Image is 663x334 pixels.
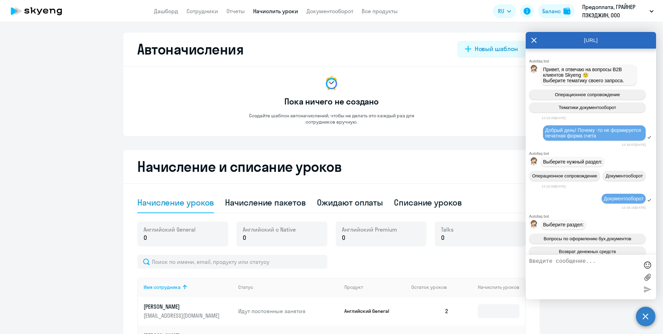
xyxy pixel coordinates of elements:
[238,284,339,290] div: Статус
[579,3,657,19] button: Предоплата, ГРАЙНЕР ПЭКЭДЖИН, ООО
[604,196,644,201] span: Документооборот
[529,102,646,112] button: Тематики документооборот
[542,116,566,120] time: 12:15:26[DATE]
[555,92,620,97] span: Операционное сопровождение
[529,234,646,244] button: Вопросы по оформлению бух.документов
[543,159,602,165] span: Выберите нужный раздел:
[342,233,345,242] span: 0
[238,284,253,290] div: Статус
[307,8,353,15] a: Документооборот
[603,171,646,181] button: Документооборот
[187,8,218,15] a: Сотрудники
[545,127,642,139] span: Добрый день! Почему -то не формируется печатная форма счета
[137,255,327,269] input: Поиск по имени, email, продукту или статусу
[144,284,181,290] div: Имя сотрудника
[642,272,653,282] label: Лимит 10 файлов
[144,303,221,310] p: [PERSON_NAME]
[542,184,566,188] time: 12:16:09[DATE]
[544,236,631,241] span: Вопросы по оформлению бух.документов
[529,65,538,75] img: bot avatar
[137,197,214,208] div: Начисление уроков
[529,220,538,230] img: bot avatar
[225,197,305,208] div: Начисление пакетов
[538,4,575,18] button: Балансbalance
[543,67,624,83] span: Привет, я отвечаю на вопросы B2B клиентов Skyeng 🙂 Выберите тематику своего запроса.
[529,214,656,218] div: Autofaq bot
[529,171,600,181] button: Операционное сопровождение
[243,226,296,233] span: Английский с Native
[529,247,646,257] button: Возврат денежных средств
[457,41,526,58] button: Новый шаблон
[542,7,561,15] div: Баланс
[475,44,518,53] div: Новый шаблон
[454,278,525,297] th: Начислить уроков
[362,8,398,15] a: Все продукты
[559,105,616,110] span: Тематики документооборот
[529,90,646,100] button: Операционное сопровождение
[323,75,340,92] img: no-data
[582,3,647,19] p: Предоплата, ГРАЙНЕР ПЭКЭДЖИН, ООО
[243,233,246,242] span: 0
[532,173,597,178] span: Операционное сопровождение
[137,158,526,175] h2: Начисление и списание уроков
[144,303,233,319] a: [PERSON_NAME][EMAIL_ADDRESS][DOMAIN_NAME]
[529,151,656,156] div: Autofaq bot
[154,8,178,15] a: Дашборд
[622,206,646,209] time: 12:16:15[DATE]
[498,7,504,15] span: RU
[344,284,406,290] div: Продукт
[559,249,616,254] span: Возврат денежных средств
[137,41,243,58] h2: Автоначисления
[238,307,339,315] p: Идут постоянные занятия
[344,308,396,314] p: Английский General
[144,233,147,242] span: 0
[394,197,462,208] div: Списание уроков
[144,284,233,290] div: Имя сотрудника
[543,222,584,227] span: Выберите раздел:
[253,8,298,15] a: Начислить уроки
[234,112,429,125] p: Создайте шаблон автоначислений, чтобы не делать это каждый раз для сотрудников вручную.
[284,96,379,107] h3: Пока ничего не создано
[622,143,646,147] time: 12:16:07[DATE]
[441,226,454,233] span: Talks
[226,8,245,15] a: Отчеты
[342,226,397,233] span: Английский Premium
[441,233,445,242] span: 0
[144,226,196,233] span: Английский General
[529,157,538,167] img: bot avatar
[344,284,363,290] div: Продукт
[606,173,643,178] span: Документооборот
[411,284,454,290] div: Остаток уроков
[144,312,221,319] p: [EMAIL_ADDRESS][DOMAIN_NAME]
[406,297,454,326] td: 2
[493,4,516,18] button: RU
[563,8,570,15] img: balance
[411,284,447,290] span: Остаток уроков
[317,197,383,208] div: Ожидают оплаты
[529,59,656,63] div: Autofaq bot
